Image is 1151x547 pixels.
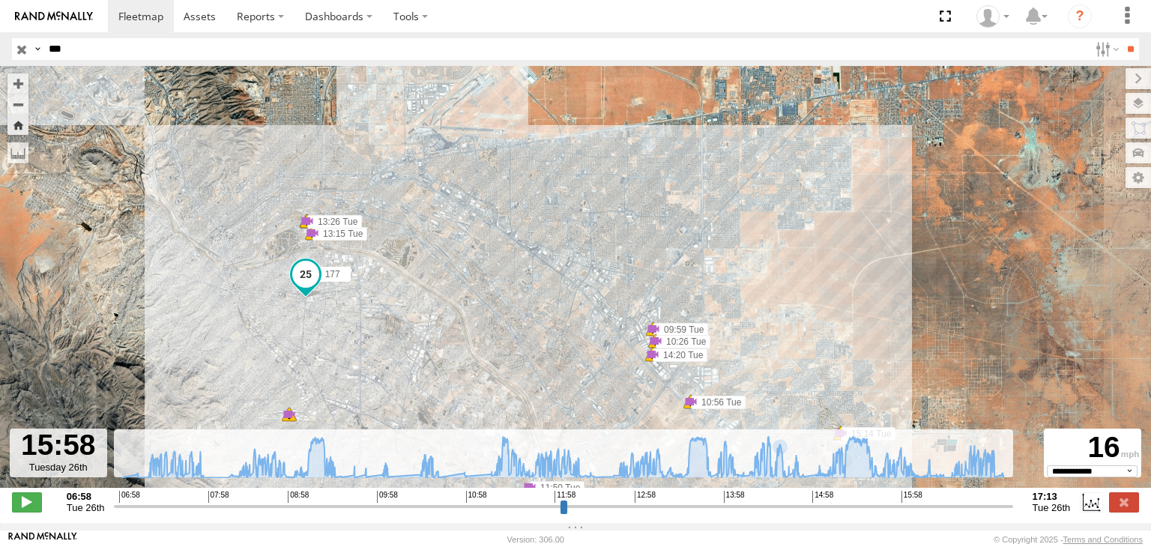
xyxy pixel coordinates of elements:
a: Terms and Conditions [1063,535,1143,544]
span: Tue 26th Aug 2025 [67,502,105,513]
label: Search Query [31,38,43,60]
span: 13:58 [724,491,745,503]
label: 09:59 Tue [653,323,708,336]
label: 10:26 Tue [656,335,710,348]
span: 15:58 [901,491,922,503]
span: 10:58 [466,491,487,503]
div: 7 [282,407,297,422]
div: 16 [1046,431,1139,465]
label: Search Filter Options [1090,38,1122,60]
span: 07:58 [208,491,229,503]
label: 11:50 Tue [530,481,584,495]
label: Close [1109,492,1139,512]
img: rand-logo.svg [15,11,93,22]
span: 06:58 [119,491,140,503]
span: 11:58 [555,491,575,503]
span: Tue 26th Aug 2025 [1033,502,1071,513]
button: Zoom Home [7,115,28,135]
span: 08:58 [288,491,309,503]
div: Version: 306.00 [507,535,564,544]
label: Play/Stop [12,492,42,512]
label: 14:20 Tue [653,348,707,362]
label: 15:14 Tue [841,427,895,441]
span: 09:58 [377,491,398,503]
button: Zoom out [7,94,28,115]
label: 10:56 Tue [691,396,746,409]
label: 13:15 Tue [312,227,367,241]
button: Zoom in [7,73,28,94]
strong: 06:58 [67,491,105,502]
label: Measure [7,142,28,163]
label: 13:26 Tue [307,215,362,229]
div: Irving Rodriguez [971,5,1015,28]
span: 12:58 [635,491,656,503]
span: 177 [325,269,340,279]
strong: 17:13 [1033,491,1071,502]
div: © Copyright 2025 - [994,535,1143,544]
a: Visit our Website [8,532,77,547]
i: ? [1068,4,1092,28]
label: Map Settings [1126,167,1151,188]
span: 14:58 [812,491,833,503]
